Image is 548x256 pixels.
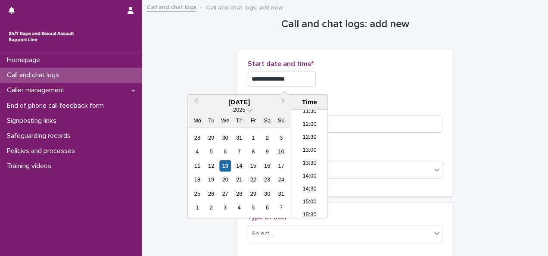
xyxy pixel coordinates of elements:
[293,98,325,106] div: Time
[234,174,245,186] div: Choose Thursday, 21 August 2025
[248,60,314,67] span: Start date and time
[275,174,287,186] div: Choose Sunday, 24 August 2025
[191,202,203,214] div: Choose Monday, 1 September 2025
[262,188,273,200] div: Choose Saturday, 30 August 2025
[219,160,231,172] div: Choose Wednesday, 13 August 2025
[275,160,287,172] div: Choose Sunday, 17 August 2025
[205,146,217,158] div: Choose Tuesday, 5 August 2025
[205,188,217,200] div: Choose Tuesday, 26 August 2025
[191,160,203,172] div: Choose Monday, 11 August 2025
[234,132,245,144] div: Choose Thursday, 31 July 2025
[7,28,76,45] img: rhQMoQhaT3yELyF149Cw
[3,86,72,94] p: Caller management
[291,183,328,196] li: 14:30
[247,202,259,214] div: Choose Friday, 5 September 2025
[275,115,287,126] div: Su
[190,131,288,215] div: month 2025-08
[205,202,217,214] div: Choose Tuesday, 2 September 2025
[247,188,259,200] div: Choose Friday, 29 August 2025
[275,146,287,158] div: Choose Sunday, 10 August 2025
[205,160,217,172] div: Choose Tuesday, 12 August 2025
[291,196,328,209] li: 15:00
[187,98,291,106] div: [DATE]
[247,115,259,126] div: Fr
[3,162,58,170] p: Training videos
[191,146,203,158] div: Choose Monday, 4 August 2025
[234,115,245,126] div: Th
[205,174,217,186] div: Choose Tuesday, 19 August 2025
[275,132,287,144] div: Choose Sunday, 3 August 2025
[247,146,259,158] div: Choose Friday, 8 August 2025
[262,132,273,144] div: Choose Saturday, 2 August 2025
[275,202,287,214] div: Choose Sunday, 7 September 2025
[219,132,231,144] div: Choose Wednesday, 30 July 2025
[188,96,202,109] button: Previous Month
[191,174,203,186] div: Choose Monday, 18 August 2025
[291,119,328,131] li: 12:00
[3,132,78,140] p: Safeguarding records
[191,132,203,144] div: Choose Monday, 28 July 2025
[252,229,273,238] div: Select...
[262,115,273,126] div: Sa
[247,160,259,172] div: Choose Friday, 15 August 2025
[291,170,328,183] li: 14:00
[291,131,328,144] li: 12:30
[3,71,66,79] p: Call and chat logs
[291,209,328,222] li: 15:30
[219,115,231,126] div: We
[262,160,273,172] div: Choose Saturday, 16 August 2025
[291,106,328,119] li: 11:30
[3,102,111,110] p: End of phone call feedback form
[247,132,259,144] div: Choose Friday, 1 August 2025
[237,18,453,31] h1: Call and chat logs: add new
[234,146,245,158] div: Choose Thursday, 7 August 2025
[191,115,203,126] div: Mo
[275,188,287,200] div: Choose Sunday, 31 August 2025
[277,96,291,109] button: Next Month
[3,117,63,125] p: Signposting links
[3,147,82,155] p: Policies and processes
[205,132,217,144] div: Choose Tuesday, 29 July 2025
[234,160,245,172] div: Choose Thursday, 14 August 2025
[262,174,273,186] div: Choose Saturday, 23 August 2025
[219,174,231,186] div: Choose Wednesday, 20 August 2025
[191,188,203,200] div: Choose Monday, 25 August 2025
[234,202,245,214] div: Choose Thursday, 4 September 2025
[146,2,196,12] a: Call and chat logs
[3,56,47,64] p: Homepage
[219,202,231,214] div: Choose Wednesday, 3 September 2025
[219,188,231,200] div: Choose Wednesday, 27 August 2025
[248,214,290,221] span: Type of user
[205,115,217,126] div: Tu
[291,157,328,170] li: 13:30
[262,146,273,158] div: Choose Saturday, 9 August 2025
[234,188,245,200] div: Choose Thursday, 28 August 2025
[233,106,245,113] span: 2025
[206,2,283,12] p: Call and chat logs: add new
[219,146,231,158] div: Choose Wednesday, 6 August 2025
[291,144,328,157] li: 13:00
[262,202,273,214] div: Choose Saturday, 6 September 2025
[247,174,259,186] div: Choose Friday, 22 August 2025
